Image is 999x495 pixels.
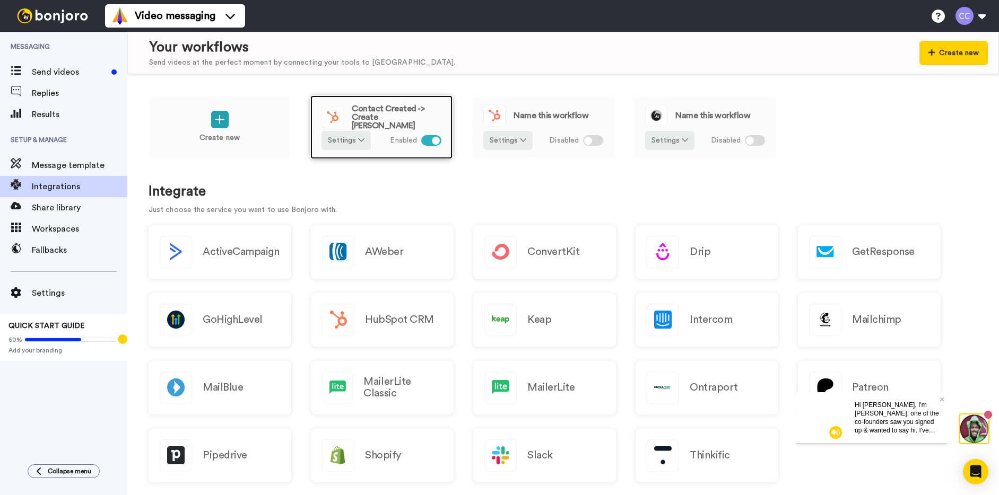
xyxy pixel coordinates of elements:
img: vm-color.svg [111,7,128,24]
img: logo_hubspot.svg [322,107,343,128]
a: Slack [473,429,616,482]
button: Settings [645,131,694,150]
img: logo_hubspot.svg [484,105,505,126]
h2: Mailchimp [852,314,901,325]
a: Name this workflowSettings Disabled [472,95,614,159]
a: Mailchimp [798,293,941,347]
h2: HubSpot CRM [365,314,434,325]
span: Name this workflow [675,111,750,120]
div: Open Intercom Messenger [963,459,988,484]
a: Contact Created -> Create [PERSON_NAME]Settings Enabled [310,95,453,159]
span: Hi [PERSON_NAME], I'm [PERSON_NAME], one of the co-founders saw you signed up & wanted to say hi.... [59,9,144,93]
a: Keap [473,293,616,347]
h2: MailerLite [527,382,575,393]
span: Disabled [549,135,579,146]
span: Contact Created -> Create [PERSON_NAME] [352,104,441,130]
img: logo_mailerlite.svg [485,372,516,403]
img: logo_patreon.svg [810,372,841,403]
div: Send videos at the perfect moment by connecting your tools to [GEOGRAPHIC_DATA]. [149,57,455,68]
img: logo_activecampaign.svg [160,236,192,268]
span: Results [32,108,127,121]
h2: Drip [690,246,710,258]
span: Message template [32,159,127,172]
img: logo_slack.svg [485,440,516,471]
button: ActiveCampaign [149,225,291,279]
img: logo_mailerlite.svg [323,372,352,403]
a: Pipedrive [149,429,291,482]
h2: Pipedrive [203,449,247,461]
img: logo_round_yellow.svg [646,105,667,126]
img: logo_shopify.svg [323,440,354,471]
span: Workspaces [32,223,127,235]
h2: Keap [527,314,551,325]
img: logo_hubspot.svg [323,304,354,335]
img: 3183ab3e-59ed-45f6-af1c-10226f767056-1659068401.jpg [1,2,30,31]
a: MailBlue [149,361,291,414]
a: ConvertKit [473,225,616,279]
img: logo_getresponse.svg [810,236,841,268]
h2: Shopify [365,449,401,461]
button: Collapse menu [28,464,100,478]
p: Create new [199,132,240,144]
a: Drip [636,225,778,279]
img: logo_aweber.svg [323,236,354,268]
a: HubSpot CRM [311,293,454,347]
p: Just choose the service you want to use Bonjoro with. [149,205,978,216]
a: MailerLite [473,361,616,414]
h2: Patreon [852,382,889,393]
h1: Integrate [149,184,978,199]
img: logo_thinkific.svg [647,440,679,471]
span: Share library [32,201,127,214]
h2: AWeber [365,246,403,258]
h2: Slack [527,449,553,461]
a: Patreon [798,361,941,414]
div: Your workflows [149,38,455,57]
a: Ontraport [636,361,778,414]
span: Fallbacks [32,244,127,257]
img: mute-white.svg [34,34,47,47]
a: MailerLite Classic [311,361,454,414]
span: Video messaging [135,8,215,23]
h2: MailerLite Classic [363,376,442,399]
img: logo_intercom.svg [647,304,679,335]
button: Settings [483,131,533,150]
span: Integrations [32,180,127,193]
h2: ConvertKit [527,246,579,258]
a: GetResponse [798,225,941,279]
button: Settings [322,131,371,150]
span: Disabled [711,135,741,146]
span: QUICK START GUIDE [8,322,85,330]
a: GoHighLevel [149,293,291,347]
h2: MailBlue [203,382,243,393]
div: Tooltip anchor [118,334,127,344]
img: logo_mailblue.png [160,372,192,403]
a: Intercom [636,293,778,347]
img: logo_gohighlevel.png [160,304,192,335]
h2: ActiveCampaign [203,246,279,258]
h2: GoHighLevel [203,314,263,325]
span: Replies [32,87,127,100]
span: Settings [32,287,127,299]
h2: Thinkific [690,449,730,461]
span: Collapse menu [48,467,91,475]
a: Name this workflowSettings Disabled [634,95,776,159]
h2: GetResponse [852,246,915,258]
span: Send videos [32,66,107,78]
span: Enabled [390,135,417,146]
h2: Intercom [690,314,732,325]
img: bj-logo-header-white.svg [13,8,92,23]
img: logo_keap.svg [485,304,516,335]
a: Shopify [311,429,454,482]
img: logo_convertkit.svg [485,236,516,268]
button: Create new [919,41,988,65]
a: Create new [149,95,291,159]
img: logo_ontraport.svg [647,372,679,403]
a: Thinkific [636,429,778,482]
span: Name this workflow [514,111,588,120]
a: AWeber [311,225,454,279]
img: logo_pipedrive.png [160,440,192,471]
span: Add your branding [8,346,119,355]
h2: Ontraport [690,382,738,393]
img: logo_drip.svg [647,236,679,268]
img: logo_mailchimp.svg [810,304,841,335]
